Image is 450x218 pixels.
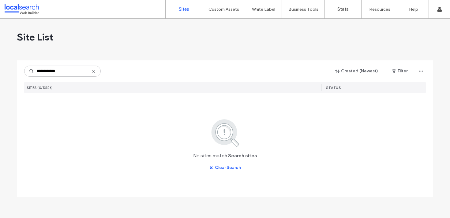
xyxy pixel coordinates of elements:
[369,7,390,12] label: Resources
[252,7,275,12] label: White Label
[386,66,414,76] button: Filter
[326,86,341,90] span: STATUS
[203,118,247,147] img: search.svg
[14,4,27,10] span: Help
[228,152,257,159] span: Search sites
[330,66,384,76] button: Created (Newest)
[409,7,418,12] label: Help
[204,163,246,173] button: Clear Search
[337,6,349,12] label: Stats
[17,31,53,43] span: Site List
[179,6,189,12] label: Sites
[288,7,318,12] label: Business Tools
[208,7,239,12] label: Custom Assets
[27,86,53,90] span: SITES (0/13326)
[193,152,227,159] span: No sites match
